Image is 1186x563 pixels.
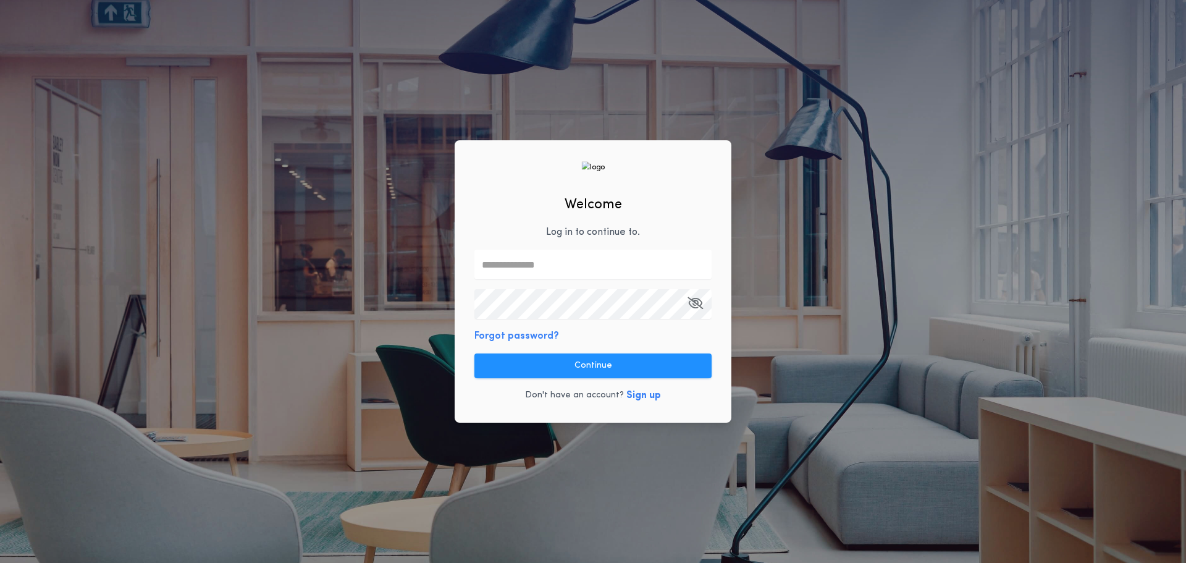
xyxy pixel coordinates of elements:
button: Continue [474,353,712,378]
img: logo [581,161,605,173]
button: Forgot password? [474,329,559,344]
h2: Welcome [565,195,622,215]
button: Open Keeper Popup [688,289,703,319]
p: Don't have an account? [525,389,624,402]
p: Log in to continue to . [546,225,640,240]
input: Open Keeper Popup [474,289,712,319]
button: Sign up [626,388,661,403]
